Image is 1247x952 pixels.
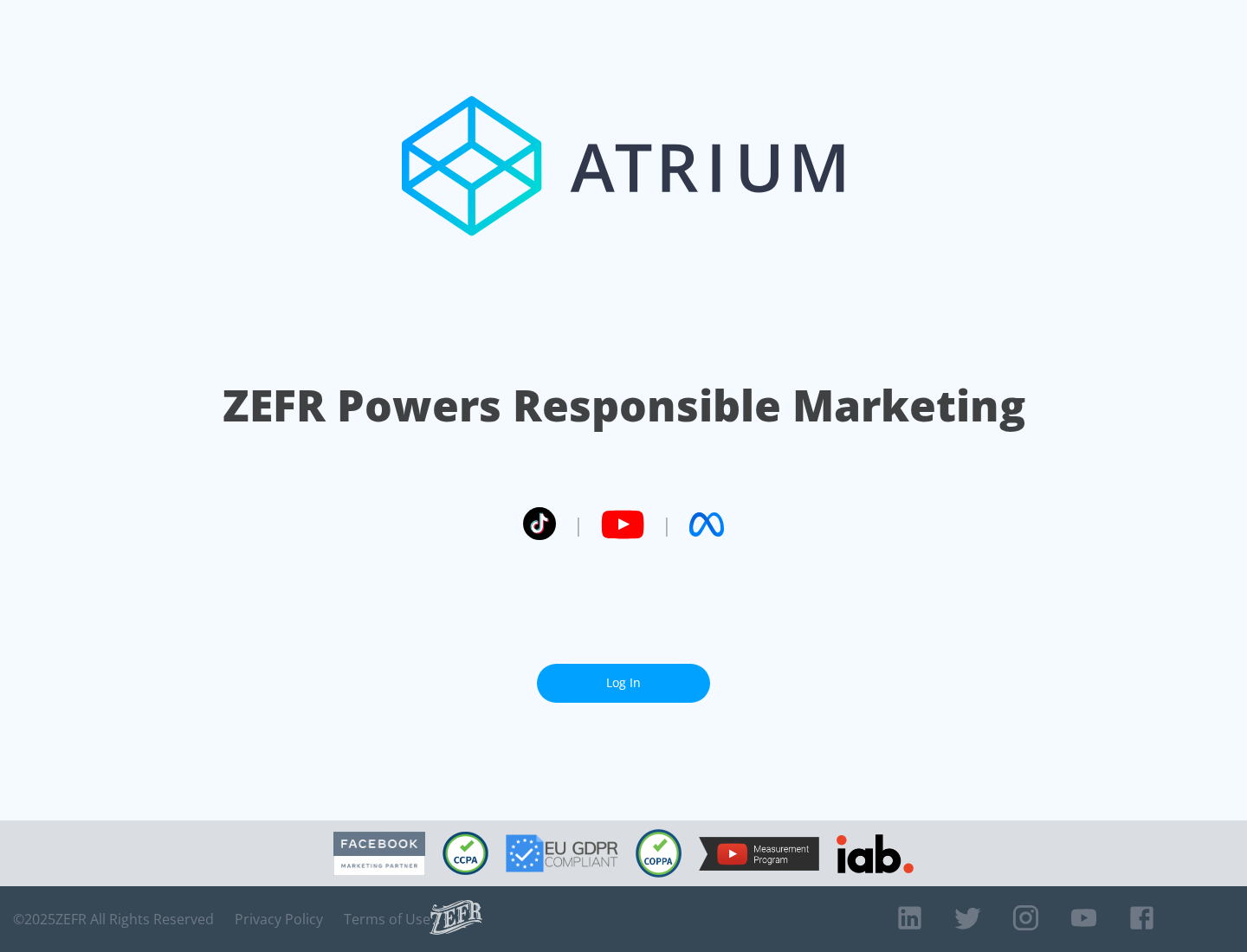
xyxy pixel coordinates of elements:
img: YouTube Measurement Program [699,837,819,871]
img: GDPR Compliant [506,834,618,872]
a: Terms of Use [344,910,430,928]
a: Log In [537,664,710,703]
img: COPPA Compliant [636,829,682,878]
img: Facebook Marketing Partner [333,832,425,876]
span: | [662,511,672,537]
h1: ZEFR Powers Responsible Marketing [223,376,1025,435]
span: | [573,511,584,537]
span: © 2025 ZEFR All Rights Reserved [13,910,214,928]
a: Privacy Policy [235,910,323,928]
img: IAB [837,834,914,873]
img: CCPA Compliant [443,832,488,875]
